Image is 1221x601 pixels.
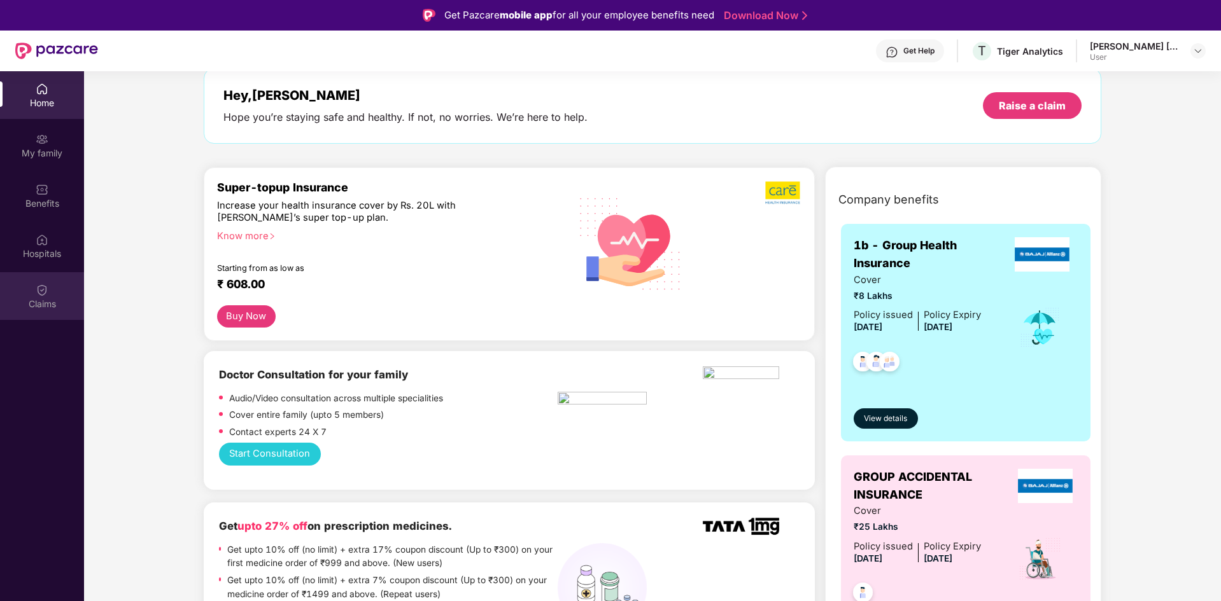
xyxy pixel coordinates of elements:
span: Cover [854,504,981,518]
div: Policy issued [854,308,913,322]
p: Get upto 10% off (no limit) + extra 17% coupon discount (Up to ₹300) on your first medicine order... [227,543,557,570]
img: insurerLogo [1018,469,1073,503]
img: Stroke [802,9,807,22]
div: Raise a claim [999,99,1066,113]
img: icon [1019,307,1061,349]
img: svg+xml;base64,PHN2ZyB4bWxucz0iaHR0cDovL3d3dy53My5vcmcvMjAwMC9zdmciIHhtbG5zOnhsaW5rPSJodHRwOi8vd3... [570,181,691,305]
p: Audio/Video consultation across multiple specialities [229,392,443,406]
div: Policy Expiry [924,539,981,554]
img: svg+xml;base64,PHN2ZyB4bWxucz0iaHR0cDovL3d3dy53My5vcmcvMjAwMC9zdmciIHdpZHRoPSI0OC45NDMiIGhlaWdodD... [874,348,905,379]
div: Policy Expiry [924,308,981,322]
img: pngtree-physiotherapy-physiotherapist-rehab-disability-stretching-png-image_6063262.png [558,392,647,408]
img: svg+xml;base64,PHN2ZyBpZD0iRHJvcGRvd24tMzJ4MzIiIHhtbG5zPSJodHRwOi8vd3d3LnczLm9yZy8yMDAwL3N2ZyIgd2... [1193,46,1203,56]
span: ₹8 Lakhs [854,289,981,303]
span: ₹25 Lakhs [854,520,981,534]
button: View details [854,408,918,429]
a: Download Now [724,9,803,22]
span: [DATE] [924,322,952,332]
strong: mobile app [500,9,553,21]
button: Start Consultation [219,443,321,466]
img: svg+xml;base64,PHN2ZyBpZD0iSG9tZSIgeG1sbnM9Imh0dHA6Ly93d3cudzMub3JnLzIwMDAvc3ZnIiB3aWR0aD0iMjAiIG... [36,83,48,95]
img: svg+xml;base64,PHN2ZyBpZD0iQ2xhaW0iIHhtbG5zPSJodHRwOi8vd3d3LnczLm9yZy8yMDAwL3N2ZyIgd2lkdGg9IjIwIi... [36,284,48,296]
img: svg+xml;base64,PHN2ZyBpZD0iSG9zcGl0YWxzIiB4bWxucz0iaHR0cDovL3d3dy53My5vcmcvMjAwMC9zdmciIHdpZHRoPS... [36,233,48,246]
div: Tiger Analytics [997,45,1063,57]
img: New Pazcare Logo [15,43,98,59]
b: Get on prescription medicines. [219,520,452,532]
div: Increase your health insurance cover by Rs. 20L with [PERSON_NAME]’s super top-up plan. [217,200,503,225]
img: physica%20-%20Edited.png [703,366,779,383]
p: Contact experts 24 X 7 [229,425,327,439]
b: Doctor Consultation for your family [219,368,408,381]
img: icon [1018,537,1062,581]
div: Hope you’re staying safe and healthy. If not, no worries. We’re here to help. [223,111,588,124]
span: [DATE] [924,553,952,563]
span: View details [864,413,907,425]
div: [PERSON_NAME] [PERSON_NAME] [1090,40,1179,52]
img: TATA_1mg_Logo.png [703,518,779,535]
div: Hey, [PERSON_NAME] [223,88,588,103]
div: Starting from as low as [217,263,504,272]
div: User [1090,52,1179,62]
img: svg+xml;base64,PHN2ZyB4bWxucz0iaHR0cDovL3d3dy53My5vcmcvMjAwMC9zdmciIHdpZHRoPSI0OC45NDMiIGhlaWdodD... [861,348,892,379]
div: Get Pazcare for all your employee benefits need [444,8,714,23]
span: Cover [854,273,981,287]
span: [DATE] [854,322,882,332]
span: 1b - Group Health Insurance [854,237,1006,273]
div: Super-topup Insurance [217,181,558,194]
div: Get Help [903,46,935,56]
img: svg+xml;base64,PHN2ZyBpZD0iSGVscC0zMngzMiIgeG1sbnM9Imh0dHA6Ly93d3cudzMub3JnLzIwMDAvc3ZnIiB3aWR0aD... [886,46,898,59]
img: insurerLogo [1015,237,1069,272]
span: Company benefits [838,191,939,209]
div: ₹ 608.00 [217,277,546,293]
div: Policy issued [854,539,913,554]
span: upto 27% off [237,520,307,532]
span: GROUP ACCIDENTAL INSURANCE [854,468,1013,504]
div: Know more [217,230,551,239]
img: svg+xml;base64,PHN2ZyBpZD0iQmVuZWZpdHMiIHhtbG5zPSJodHRwOi8vd3d3LnczLm9yZy8yMDAwL3N2ZyIgd2lkdGg9Ij... [36,183,48,196]
p: Get upto 10% off (no limit) + extra 7% coupon discount (Up to ₹300) on your medicine order of ₹14... [227,574,557,601]
img: b5dec4f62d2307b9de63beb79f102df3.png [765,181,801,205]
img: svg+xml;base64,PHN2ZyB3aWR0aD0iMjAiIGhlaWdodD0iMjAiIHZpZXdCb3g9IjAgMCAyMCAyMCIgZmlsbD0ibm9uZSIgeG... [36,133,48,146]
img: svg+xml;base64,PHN2ZyB4bWxucz0iaHR0cDovL3d3dy53My5vcmcvMjAwMC9zdmciIHdpZHRoPSI0OC45NDMiIGhlaWdodD... [847,348,879,379]
img: Logo [423,9,435,22]
span: T [978,43,986,59]
span: right [269,233,276,240]
span: [DATE] [854,553,882,563]
button: Buy Now [217,305,276,328]
p: Cover entire family (upto 5 members) [229,408,384,422]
